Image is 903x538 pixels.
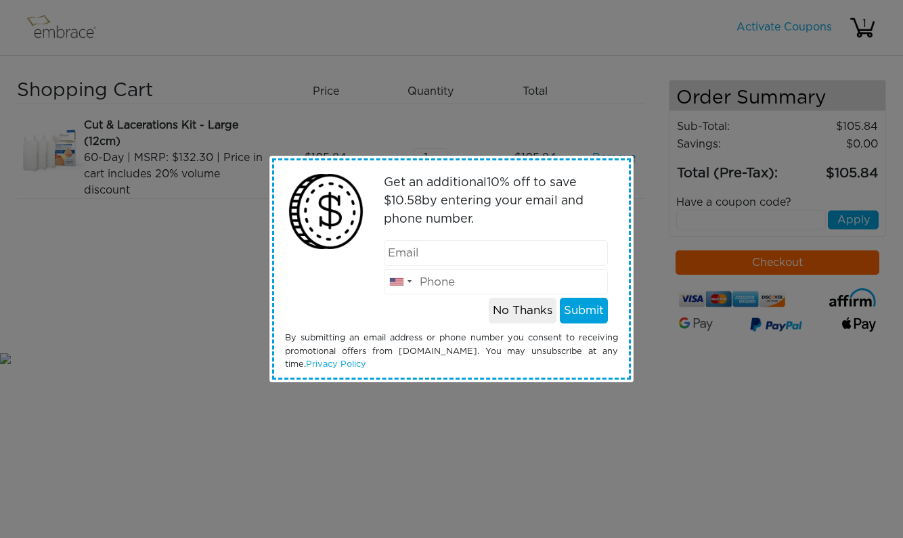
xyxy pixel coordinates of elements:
[282,167,370,256] img: money2.png
[384,174,609,229] p: Get an additional % off to save $ by entering your email and phone number.
[560,298,608,323] button: Submit
[384,240,609,266] input: Email
[384,269,609,295] input: Phone
[487,177,500,189] span: 10
[384,270,416,294] div: United States: +1
[275,332,628,371] div: By submitting an email address or phone number you consent to receiving promotional offers from [...
[391,195,422,207] span: 10.58
[489,298,556,323] button: No Thanks
[306,360,366,369] a: Privacy Policy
